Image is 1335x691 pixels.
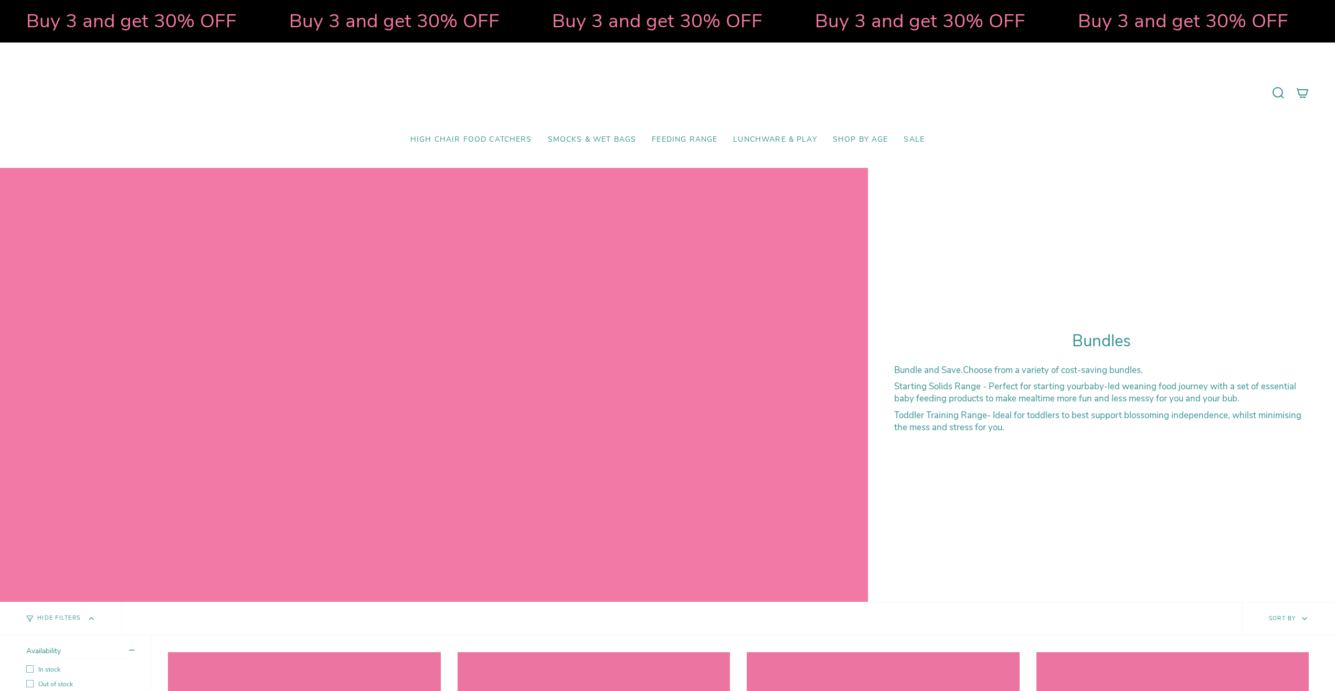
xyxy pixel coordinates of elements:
strong: Bundle and Save. [894,364,963,376]
summary: Availability [26,646,134,659]
span: High Chair Food Catchers [410,135,532,144]
strong: Toddler Training Range [894,409,987,421]
span: baby-led weaning food journey with a set of essential baby feeding products to make mealtime more... [894,380,1296,405]
strong: Buy 3 and get 30% OFF [1076,8,1286,34]
p: - Ideal for toddlers to best support blossoming independence, whilst minimising the mess and stre... [894,409,1309,433]
span: Hide Filters [37,615,80,621]
span: Shop by Age [833,135,888,144]
a: High Chair Food Catchers [402,127,540,152]
span: Feeding Range [652,135,717,144]
a: Mumma’s Little Helpers [577,58,758,127]
strong: Buy 3 and get 30% OFF [550,8,760,34]
a: Lunchware & Play [725,127,824,152]
strong: Buy 3 and get 30% OFF [813,8,1023,34]
p: - Perfect for starting your [894,380,1309,405]
span: SALE [904,135,925,144]
strong: Buy 3 and get 30% OFF [287,8,497,34]
button: Sort by [1242,602,1335,635]
a: Shop by Age [825,127,896,152]
h1: Bundles [894,332,1309,351]
span: Smocks & Wet Bags [548,135,637,144]
label: In stock [26,665,134,674]
label: Out of stock [26,680,134,688]
p: Choose from a variety of cost-saving bundles. [894,364,1309,376]
a: Smocks & Wet Bags [540,127,644,152]
strong: Buy 3 and get 30% OFF [24,8,235,34]
span: Sort by [1269,614,1296,622]
span: Lunchware & Play [733,135,817,144]
strong: Starting Solids Range [894,380,981,392]
span: Availability [26,646,61,656]
a: Feeding Range [644,127,725,152]
a: SALE [896,127,933,152]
